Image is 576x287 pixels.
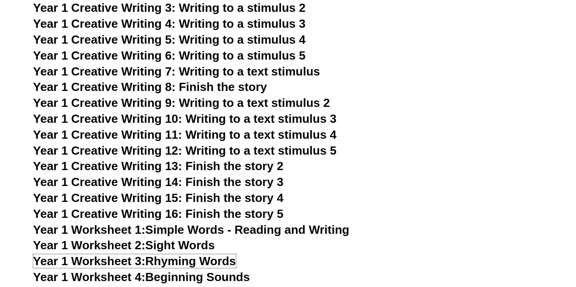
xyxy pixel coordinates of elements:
a: Year 1 Creative Writing 11: Writing to a text stimulus 4 [33,128,336,141]
a: Year 1 Creative Writing 9: Writing to a text stimulus 2 [33,96,330,110]
a: Year 1 Creative Writing 6: Writing to a stimulus 5 [33,49,306,62]
a: Year 1 Creative Writing 15: Finish the story 4 [33,191,284,205]
a: Year 1 Creative Writing 10: Writing to a text stimulus 3 [33,112,336,126]
a: Year 1 Creative Writing 7: Writing to a text stimulus [33,65,320,78]
span: Year 1 Worksheet 3: [33,254,146,268]
span: Year 1 Worksheet 4: [33,270,146,284]
a: Year 1 Creative Writing 14: Finish the story 3 [33,175,284,189]
a: Year 1 Worksheet 2:Sight Words [33,238,215,252]
a: Year 1 Creative Writing 13: Finish the story 2 [33,159,284,173]
a: Year 1 Creative Writing 4: Writing to a stimulus 3 [33,17,306,30]
a: Year 1 Worksheet 3:Rhyming Words [33,254,236,268]
a: Year 1 Creative Writing 8: Finish the story [33,80,267,94]
a: Year 1 Worksheet 1:Simple Words - Reading and Writing [33,223,350,237]
a: Year 1 Worksheet 4:Beginning Sounds [33,270,250,284]
a: Year 1 Creative Writing 16: Finish the story 5 [33,207,284,221]
a: Year 1 Creative Writing 12: Writing to a text stimulus 5 [33,144,336,157]
span: Year 1 Worksheet 2: [33,238,146,252]
iframe: Chat Widget [530,243,576,287]
a: Year 1 Creative Writing 5: Writing to a stimulus 4 [33,33,306,46]
a: Year 1 Creative Writing 3: Writing to a stimulus 2 [33,1,306,15]
span: Year 1 Worksheet 1: [33,223,146,237]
